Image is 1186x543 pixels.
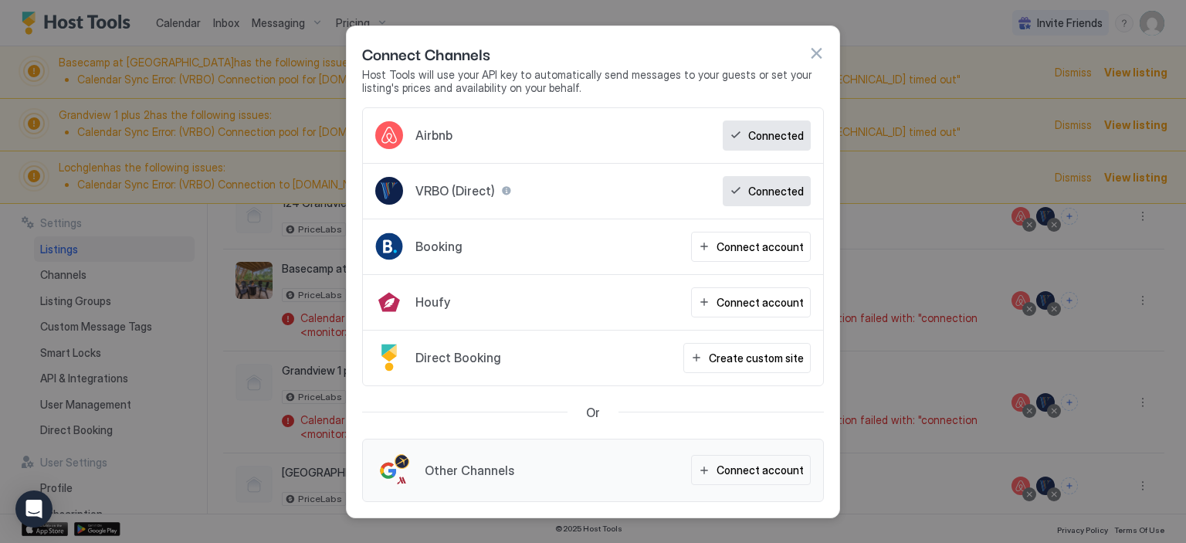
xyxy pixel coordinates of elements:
button: Connect account [691,232,811,262]
div: Connected [748,183,804,199]
span: VRBO (Direct) [415,183,495,199]
button: Connect account [691,287,811,317]
span: Direct Booking [415,350,501,365]
button: Create custom site [683,343,811,373]
button: Connect account [691,455,811,485]
span: Houfy [415,294,450,310]
div: Connect account [717,239,804,255]
span: Connect Channels [362,42,490,65]
span: Booking [415,239,463,254]
button: Connected [723,176,811,206]
div: Create custom site [709,350,804,366]
div: Connected [748,127,804,144]
div: Connect account [717,462,804,478]
span: Host Tools will use your API key to automatically send messages to your guests or set your listin... [362,68,824,95]
button: Connected [723,120,811,151]
div: Open Intercom Messenger [15,490,53,528]
span: Other Channels [425,463,514,478]
div: Connect account [717,294,804,311]
span: Or [586,405,600,420]
span: Airbnb [415,127,452,143]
